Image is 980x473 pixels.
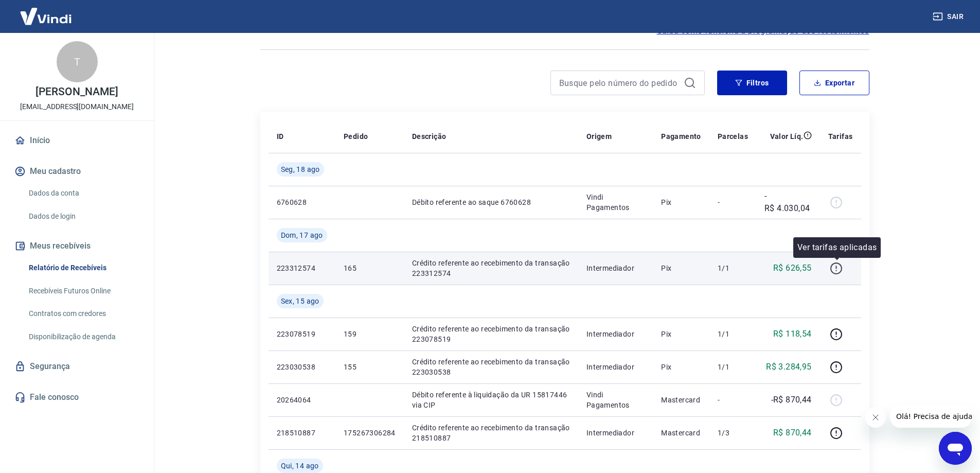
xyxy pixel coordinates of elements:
[281,230,323,240] span: Dom, 17 ago
[412,324,570,344] p: Crédito referente ao recebimento da transação 223078519
[344,362,396,372] p: 155
[20,101,134,112] p: [EMAIL_ADDRESS][DOMAIN_NAME]
[12,355,141,378] a: Segurança
[718,329,748,339] p: 1/1
[766,361,811,373] p: R$ 3.284,95
[281,164,320,174] span: Seg, 18 ago
[764,190,812,215] p: -R$ 4.030,04
[586,390,645,410] p: Vindi Pagamentos
[586,362,645,372] p: Intermediador
[35,86,118,97] p: [PERSON_NAME]
[25,281,141,302] a: Recebíveis Futuros Online
[939,432,972,465] iframe: Botão para abrir a janela de mensagens
[344,263,396,273] p: 165
[344,428,396,438] p: 175267306284
[661,362,701,372] p: Pix
[771,394,812,406] p: -R$ 870,44
[586,192,645,213] p: Vindi Pagamentos
[25,257,141,278] a: Relatório de Recebíveis
[718,263,748,273] p: 1/1
[661,395,701,405] p: Mastercard
[717,71,787,95] button: Filtros
[661,263,701,273] p: Pix
[661,428,701,438] p: Mastercard
[412,131,447,142] p: Descrição
[57,41,98,82] div: T
[797,241,877,254] p: Ver tarifas aplicadas
[344,131,368,142] p: Pedido
[412,423,570,443] p: Crédito referente ao recebimento da transação 218510887
[412,197,570,207] p: Débito referente ao saque 6760628
[412,357,570,377] p: Crédito referente ao recebimento da transação 223030538
[277,428,327,438] p: 218510887
[12,235,141,257] button: Meus recebíveis
[586,131,612,142] p: Origem
[718,362,748,372] p: 1/1
[773,262,812,274] p: R$ 626,55
[277,329,327,339] p: 223078519
[718,395,748,405] p: -
[718,428,748,438] p: 1/3
[559,75,680,91] input: Busque pelo número do pedido
[770,131,804,142] p: Valor Líq.
[6,7,86,15] span: Olá! Precisa de ajuda?
[277,362,327,372] p: 223030538
[586,329,645,339] p: Intermediador
[281,296,319,306] span: Sex, 15 ago
[277,131,284,142] p: ID
[25,326,141,347] a: Disponibilização de agenda
[277,395,327,405] p: 20264064
[277,197,327,207] p: 6760628
[661,131,701,142] p: Pagamento
[799,71,869,95] button: Exportar
[773,328,812,340] p: R$ 118,54
[586,428,645,438] p: Intermediador
[25,183,141,204] a: Dados da conta
[281,461,319,471] span: Qui, 14 ago
[412,390,570,410] p: Débito referente à liquidação da UR 15817446 via CIP
[718,197,748,207] p: -
[718,131,748,142] p: Parcelas
[25,303,141,324] a: Contratos com credores
[12,386,141,409] a: Fale conosco
[661,197,701,207] p: Pix
[890,405,972,428] iframe: Mensagem da empresa
[25,206,141,227] a: Dados de login
[828,131,853,142] p: Tarifas
[12,160,141,183] button: Meu cadastro
[773,427,812,439] p: R$ 870,44
[412,258,570,278] p: Crédito referente ao recebimento da transação 223312574
[931,7,968,26] button: Sair
[344,329,396,339] p: 159
[661,329,701,339] p: Pix
[12,129,141,152] a: Início
[277,263,327,273] p: 223312574
[586,263,645,273] p: Intermediador
[12,1,79,32] img: Vindi
[865,407,886,428] iframe: Fechar mensagem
